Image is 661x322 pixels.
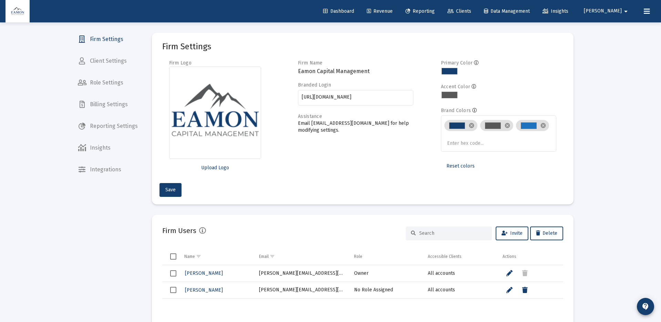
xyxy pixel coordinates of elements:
div: Select row [170,287,176,293]
button: Delete [530,227,563,240]
label: Branded Login [298,82,331,88]
label: Primary Color [441,60,473,66]
td: Column Accessible Clients [423,249,498,265]
span: Dashboard [323,8,354,14]
input: Search [419,230,487,236]
a: Revenue [361,4,398,18]
p: For the Portfolio Value vs. Cumulative Net Investment graphic, payments are not reflected as a co... [3,80,398,87]
span: Delete [536,230,557,236]
a: Client Settings [72,53,143,69]
a: Integrations [72,161,143,178]
span: No Role Assigned [354,287,393,293]
label: Brand Colors [441,108,471,113]
span: [PERSON_NAME] [185,270,223,276]
a: Dashboard [318,4,360,18]
label: Assistance [298,113,322,119]
p: We recommend that you compare these statements with the ones you receive from your custodian. Val... [3,42,398,56]
button: Reset colors [441,159,480,173]
a: [PERSON_NAME] [184,268,224,278]
span: Show filter options for column 'Name' [196,254,201,259]
span: Revenue [367,8,393,14]
mat-icon: contact_support [641,302,650,311]
mat-icon: cancel [540,122,546,129]
a: Reporting [400,4,440,18]
input: Enter hex code... [447,141,499,146]
span: [PERSON_NAME] [584,8,622,14]
div: Select row [170,270,176,276]
span: Data Management [484,8,530,14]
button: Invite [496,227,528,240]
label: Firm Name [298,60,323,66]
span: Reporting [405,8,435,14]
td: Column Actions [498,249,563,265]
span: Show filter options for column 'Email' [270,254,275,259]
a: Reporting Settings [72,118,143,134]
span: All accounts [428,287,455,293]
span: Owner [354,270,369,276]
td: [PERSON_NAME][EMAIL_ADDRESS][DOMAIN_NAME] [254,282,350,298]
td: Column Role [349,249,423,265]
td: Column Email [254,249,350,265]
div: Actions [503,254,516,259]
img: Dashboard [11,4,24,18]
mat-icon: cancel [504,122,510,129]
span: [PERSON_NAME] [185,287,223,293]
mat-card-title: Firm Settings [162,43,211,50]
button: [PERSON_NAME] [576,4,638,18]
a: Clients [442,4,477,18]
span: Save [165,187,176,193]
div: Accessible Clients [428,254,462,259]
h2: Firm Users [162,225,196,236]
span: Insights [543,8,568,14]
p: Deposits resulting from external (management) fee payments are not reflected as a contribution. W... [3,61,398,74]
td: [PERSON_NAME][EMAIL_ADDRESS][DOMAIN_NAME] [254,265,350,282]
a: Insights [72,140,143,156]
a: Data Management [478,4,535,18]
button: Save [159,183,182,197]
h3: Eamon Capital Management [298,67,413,76]
button: Upload Logo [169,161,261,175]
a: Role Settings [72,74,143,91]
div: Name [184,254,195,259]
mat-icon: arrow_drop_down [622,4,630,18]
mat-chip-list: Brand colors [444,119,552,148]
mat-icon: cancel [468,122,475,129]
label: Accent Color [441,84,470,90]
span: All accounts [428,270,455,276]
p: Email [EMAIL_ADDRESS][DOMAIN_NAME] for help modifying settings. [298,120,413,134]
a: [PERSON_NAME] [184,285,224,295]
span: Invite [502,230,523,236]
td: Column Name [179,249,254,265]
a: Firm Settings [72,31,143,48]
span: Upload Logo [201,165,229,171]
p: Please contact us if there have been any changes in your financial situation or investment object... [3,24,398,37]
span: Reset colors [446,163,475,169]
a: Insights [537,4,574,18]
div: Select all [170,253,176,260]
div: Email [259,254,269,259]
label: Firm Logo [169,60,192,66]
p: Total portfolio returns are net of our management fees. Account-level, asset-category, and asset-... [3,5,398,19]
div: Role [354,254,362,259]
img: Firm logo [169,67,261,159]
a: Billing Settings [72,96,143,113]
span: Clients [447,8,471,14]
